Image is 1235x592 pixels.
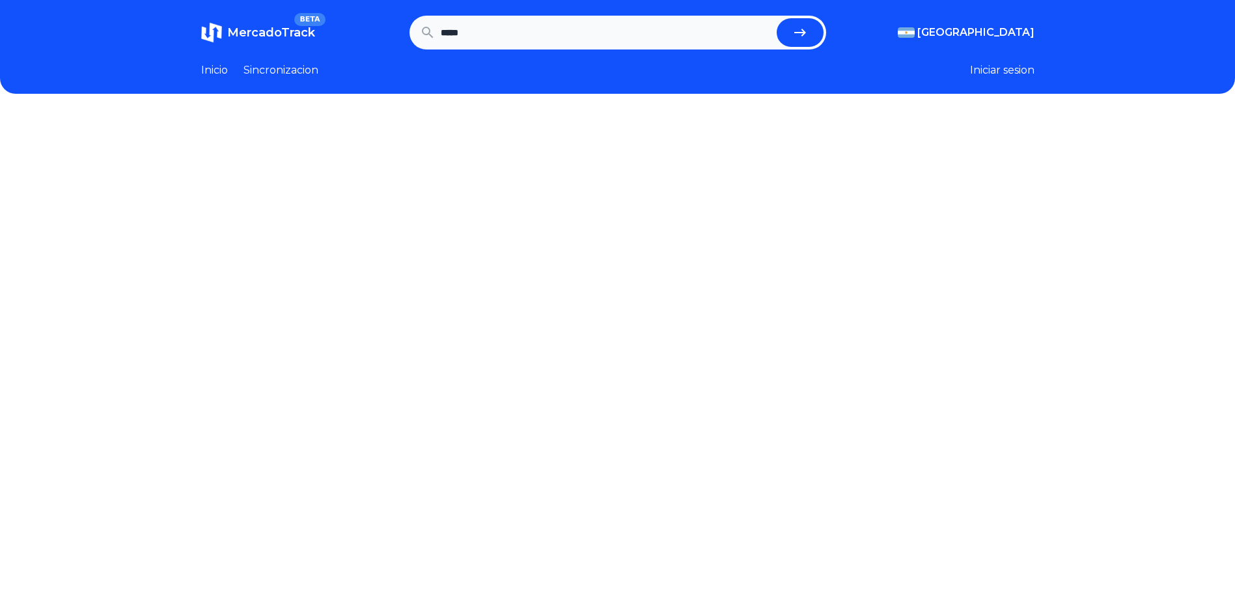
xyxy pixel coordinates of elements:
button: [GEOGRAPHIC_DATA] [898,25,1034,40]
span: [GEOGRAPHIC_DATA] [917,25,1034,40]
a: Inicio [201,63,228,78]
a: Sincronizacion [243,63,318,78]
span: BETA [294,13,325,26]
span: MercadoTrack [227,25,315,40]
a: MercadoTrackBETA [201,22,315,43]
button: Iniciar sesion [970,63,1034,78]
img: MercadoTrack [201,22,222,43]
img: Argentina [898,27,915,38]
